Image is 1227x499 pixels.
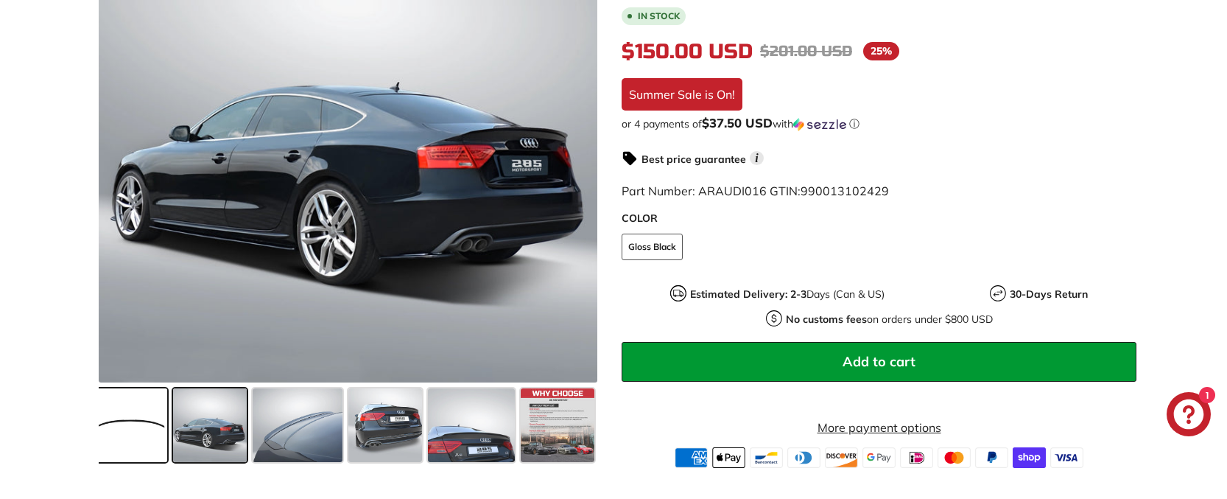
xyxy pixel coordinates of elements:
[863,42,899,60] span: 25%
[622,116,1136,131] div: or 4 payments of with
[622,116,1136,131] div: or 4 payments of$37.50 USDwithSezzle Click to learn more about Sezzle
[1162,392,1215,440] inbox-online-store-chat: Shopify online store chat
[1050,447,1083,468] img: visa
[622,184,889,198] span: Part Number: ARAUDI016 GTIN:
[1013,447,1046,468] img: shopify_pay
[843,353,915,370] span: Add to cart
[760,42,852,60] span: $201.00 USD
[702,115,773,130] span: $37.50 USD
[690,287,885,302] p: Days (Can & US)
[900,447,933,468] img: ideal
[750,447,783,468] img: bancontact
[622,342,1136,382] button: Add to cart
[975,447,1008,468] img: paypal
[793,118,846,131] img: Sezzle
[1010,287,1088,301] strong: 30-Days Return
[825,447,858,468] img: discover
[622,78,742,111] div: Summer Sale is On!
[675,447,708,468] img: american_express
[862,447,896,468] img: google_pay
[622,211,1136,226] label: COLOR
[787,447,820,468] img: diners_club
[641,153,746,166] strong: Best price guarantee
[690,287,806,301] strong: Estimated Delivery: 2-3
[622,419,1136,436] a: More payment options
[638,12,680,21] b: In stock
[750,151,764,165] span: i
[712,447,745,468] img: apple_pay
[786,313,867,326] strong: No customs fees
[622,39,753,64] span: $150.00 USD
[938,447,971,468] img: master
[786,312,993,327] p: on orders under $800 USD
[801,184,889,198] span: 990013102429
